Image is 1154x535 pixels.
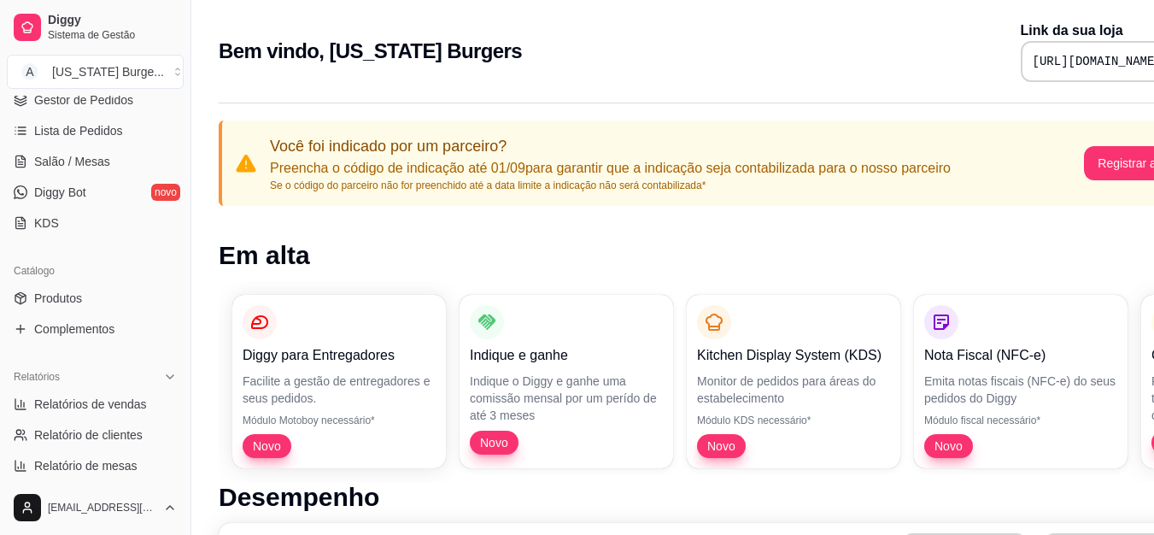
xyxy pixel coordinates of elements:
[48,13,177,28] span: Diggy
[7,391,184,418] a: Relatórios de vendas
[7,285,184,312] a: Produtos
[34,122,123,139] span: Lista de Pedidos
[7,148,184,175] a: Salão / Mesas
[270,179,951,192] p: Se o código do parceiro não for preenchido até a data limite a indicação não será contabilizada*
[243,414,436,427] p: Módulo Motoboy necessário*
[470,373,663,424] p: Indique o Diggy e ganhe uma comissão mensal por um perído de até 3 meses
[697,345,890,366] p: Kitchen Display System (KDS)
[243,373,436,407] p: Facilite a gestão de entregadores e seus pedidos.
[914,295,1128,468] button: Nota Fiscal (NFC-e)Emita notas fiscais (NFC-e) do seus pedidos do DiggyMódulo fiscal necessário*Novo
[270,134,951,158] p: Você foi indicado por um parceiro?
[34,184,86,201] span: Diggy Bot
[34,396,147,413] span: Relatórios de vendas
[34,426,143,444] span: Relatório de clientes
[7,257,184,285] div: Catálogo
[14,370,60,384] span: Relatórios
[34,290,82,307] span: Produtos
[687,295,900,468] button: Kitchen Display System (KDS)Monitor de pedidos para áreas do estabelecimentoMódulo KDS necessário...
[34,457,138,474] span: Relatório de mesas
[219,38,522,65] h2: Bem vindo, [US_STATE] Burgers
[924,414,1117,427] p: Módulo fiscal necessário*
[473,434,515,451] span: Novo
[460,295,673,468] button: Indique e ganheIndique o Diggy e ganhe uma comissão mensal por um perído de até 3 mesesNovo
[7,179,184,206] a: Diggy Botnovo
[34,215,59,232] span: KDS
[52,63,164,80] div: [US_STATE] Burge ...
[34,91,133,109] span: Gestor de Pedidos
[928,438,969,455] span: Novo
[7,421,184,449] a: Relatório de clientes
[924,345,1117,366] p: Nota Fiscal (NFC-e)
[470,345,663,366] p: Indique e ganhe
[48,28,177,42] span: Sistema de Gestão
[34,320,114,338] span: Complementos
[270,158,951,179] p: Preencha o código de indicação até 01/09 para garantir que a indicação seja contabilizada para o ...
[697,414,890,427] p: Módulo KDS necessário*
[700,438,742,455] span: Novo
[243,345,436,366] p: Diggy para Entregadores
[246,438,288,455] span: Novo
[7,487,184,528] button: [EMAIL_ADDRESS][DOMAIN_NAME]
[21,63,38,80] span: A
[232,295,446,468] button: Diggy para EntregadoresFacilite a gestão de entregadores e seus pedidos.Módulo Motoboy necessário...
[7,117,184,144] a: Lista de Pedidos
[697,373,890,407] p: Monitor de pedidos para áreas do estabelecimento
[7,209,184,237] a: KDS
[7,315,184,343] a: Complementos
[48,501,156,514] span: [EMAIL_ADDRESS][DOMAIN_NAME]
[34,153,110,170] span: Salão / Mesas
[7,86,184,114] a: Gestor de Pedidos
[7,452,184,479] a: Relatório de mesas
[7,55,184,89] button: Select a team
[924,373,1117,407] p: Emita notas fiscais (NFC-e) do seus pedidos do Diggy
[7,7,184,48] a: DiggySistema de Gestão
